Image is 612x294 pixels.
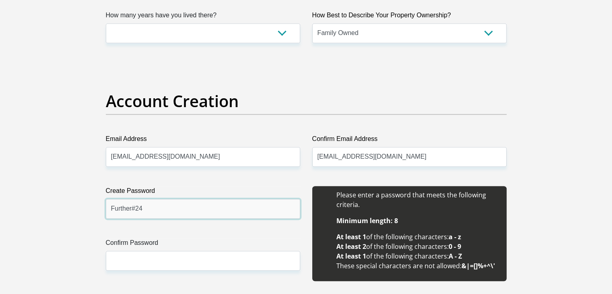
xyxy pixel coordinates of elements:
label: How Best to Describe Your Property Ownership? [312,10,507,23]
b: At least 1 [336,252,366,261]
b: Minimum length: 8 [336,216,398,225]
li: of the following characters: [336,251,499,261]
input: Confirm Password [106,251,300,271]
label: Email Address [106,134,300,147]
b: a - z [449,232,461,241]
b: At least 1 [336,232,366,241]
li: of the following characters: [336,232,499,242]
label: How many years have you lived there? [106,10,300,23]
li: of the following characters: [336,242,499,251]
h2: Account Creation [106,91,507,111]
label: Create Password [106,186,300,199]
b: A - Z [449,252,462,261]
input: Create Password [106,199,300,219]
select: Please select a value [106,23,300,43]
b: 0 - 9 [449,242,461,251]
input: Confirm Email Address [312,147,507,167]
b: &|=[]%+^\' [462,261,495,270]
li: These special characters are not allowed: [336,261,499,271]
input: Email Address [106,147,300,167]
label: Confirm Email Address [312,134,507,147]
label: Confirm Password [106,238,300,251]
b: At least 2 [336,242,366,251]
li: Please enter a password that meets the following criteria. [336,190,499,209]
select: Please select a value [312,23,507,43]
